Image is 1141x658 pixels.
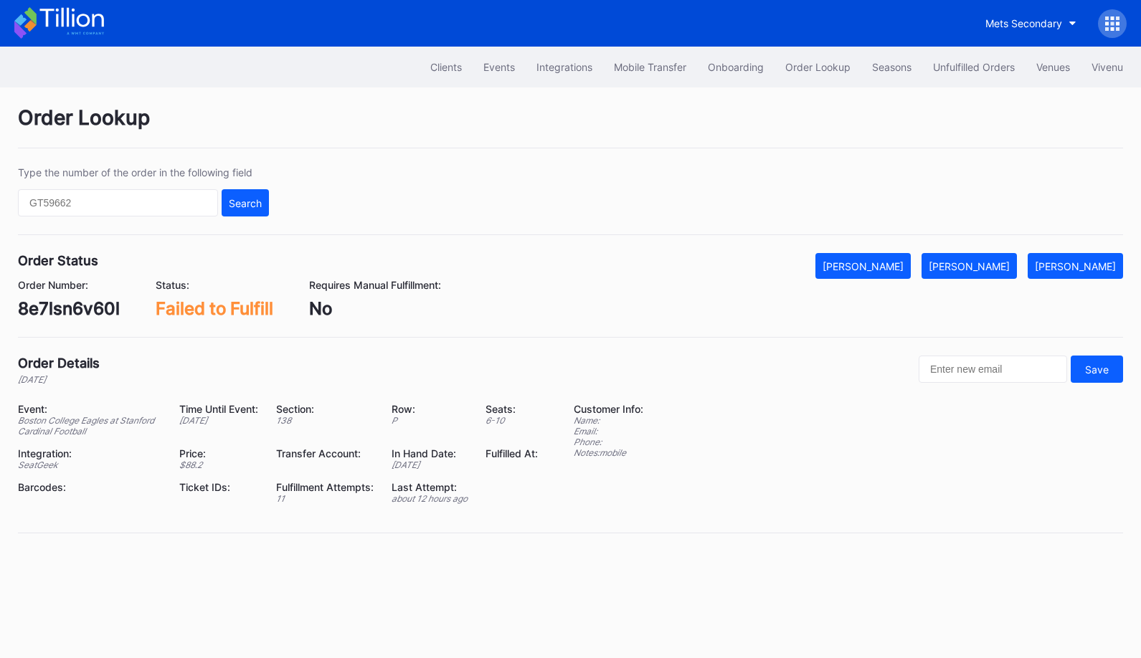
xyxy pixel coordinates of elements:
div: Fulfilled At: [486,447,538,459]
div: Seats: [486,403,538,415]
div: Phone: [574,437,643,447]
div: Customer Info: [574,403,643,415]
button: Order Lookup [775,54,861,80]
div: [DATE] [18,374,100,385]
div: Integration: [18,447,161,459]
div: Event: [18,403,161,415]
div: Last Attempt: [392,481,468,493]
button: [PERSON_NAME] [815,253,911,279]
div: Type the number of the order in the following field [18,166,269,178]
div: 8e7lsn6v60l [18,298,120,319]
div: Order Details [18,356,100,371]
div: No [309,298,441,319]
div: Unfulfilled Orders [933,61,1015,73]
button: Search [222,189,269,216]
div: [DATE] [179,415,258,426]
div: Name: [574,415,643,426]
div: [PERSON_NAME] [1035,260,1116,272]
div: Ticket IDs: [179,481,258,493]
div: Venues [1036,61,1070,73]
button: Unfulfilled Orders [922,54,1026,80]
div: Mobile Transfer [614,61,686,73]
div: Order Lookup [18,105,1123,148]
div: Status: [156,279,273,291]
button: Events [473,54,526,80]
div: Price: [179,447,258,459]
button: Mets Secondary [975,10,1087,37]
div: SeatGeek [18,459,161,470]
div: [PERSON_NAME] [929,260,1010,272]
div: Mets Secondary [985,17,1062,29]
div: Section: [276,403,374,415]
button: Vivenu [1081,54,1134,80]
div: Seasons [872,61,912,73]
div: Failed to Fulfill [156,298,273,319]
button: Save [1071,356,1123,383]
div: Boston College Eagles at Stanford Cardinal Football [18,415,161,437]
div: Clients [430,61,462,73]
div: Requires Manual Fulfillment: [309,279,441,291]
button: Clients [420,54,473,80]
input: GT59662 [18,189,218,216]
div: In Hand Date: [392,447,468,459]
div: 138 [276,415,374,426]
div: [DATE] [392,459,468,470]
div: Search [229,197,262,209]
div: Email: [574,426,643,437]
input: Enter new email [919,356,1067,383]
div: Save [1085,363,1109,376]
button: [PERSON_NAME] [922,253,1017,279]
div: Integrations [536,61,592,73]
button: [PERSON_NAME] [1028,253,1123,279]
div: Onboarding [708,61,764,73]
div: Order Number: [18,279,120,291]
div: $ 88.2 [179,459,258,470]
div: 11 [276,493,374,504]
div: Transfer Account: [276,447,374,459]
button: Mobile Transfer [603,54,697,80]
div: Vivenu [1092,61,1123,73]
div: Time Until Event: [179,403,258,415]
div: Order Status [18,253,98,268]
button: Seasons [861,54,922,80]
button: Onboarding [697,54,775,80]
div: P [392,415,468,426]
div: [PERSON_NAME] [823,260,904,272]
div: Fulfillment Attempts: [276,481,374,493]
div: Events [483,61,515,73]
div: Notes: mobile [574,447,643,458]
div: Barcodes: [18,481,161,493]
div: Order Lookup [785,61,851,73]
button: Integrations [526,54,603,80]
div: 6 - 10 [486,415,538,426]
div: about 12 hours ago [392,493,468,504]
div: Row: [392,403,468,415]
button: Venues [1026,54,1081,80]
